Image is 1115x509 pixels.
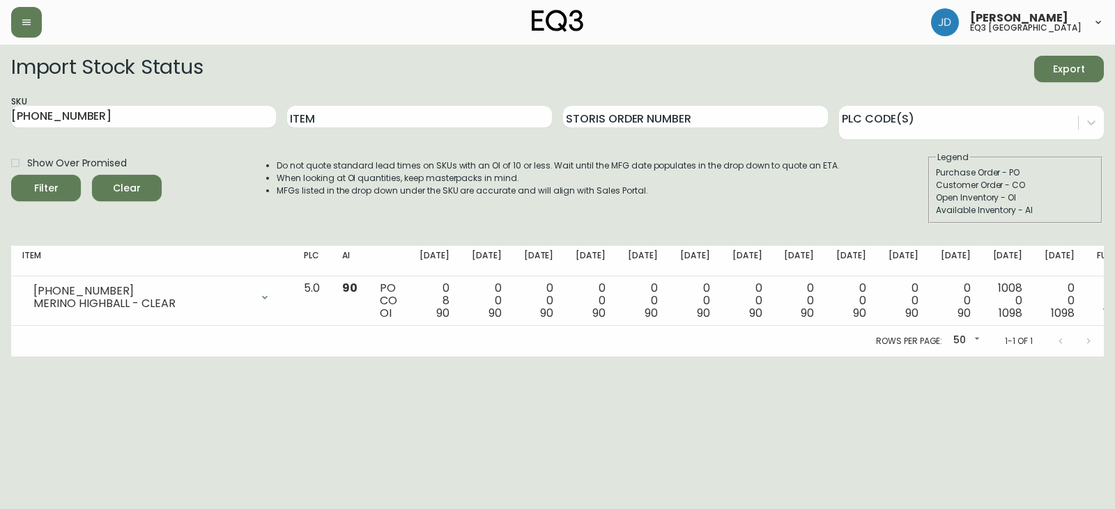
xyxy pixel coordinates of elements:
[905,305,918,321] span: 90
[749,305,762,321] span: 90
[342,280,357,296] span: 90
[293,246,331,276] th: PLC
[92,175,162,201] button: Clear
[436,305,449,321] span: 90
[889,282,918,320] div: 0 0
[853,305,866,321] span: 90
[628,282,658,320] div: 0 0
[617,246,669,276] th: [DATE]
[277,185,840,197] li: MFGs listed in the drop down under the SKU are accurate and will align with Sales Portal.
[27,156,127,171] span: Show Over Promised
[1045,282,1075,320] div: 0 0
[936,166,1095,179] div: Purchase Order - PO
[993,282,1023,320] div: 1008 0
[1005,335,1033,347] p: 1-1 of 1
[936,151,970,164] legend: Legend
[277,159,840,172] li: Do not quote standard lead times on SKUs with an OI of 10 or less. Wait until the MFG date popula...
[970,24,1082,32] h5: eq3 [GEOGRAPHIC_DATA]
[293,276,331,326] td: 5.0
[11,56,203,82] h2: Import Stock Status
[22,282,282,313] div: [PHONE_NUMBER]MERINO HIGHBALL - CLEAR
[669,246,721,276] th: [DATE]
[103,180,151,197] span: Clear
[801,305,814,321] span: 90
[489,305,502,321] span: 90
[33,297,251,310] div: MERINO HIGHBALL - CLEAR
[1033,246,1086,276] th: [DATE]
[532,10,583,32] img: logo
[877,246,930,276] th: [DATE]
[645,305,658,321] span: 90
[472,282,502,320] div: 0 0
[784,282,814,320] div: 0 0
[936,179,1095,191] div: Customer Order - CO
[564,246,617,276] th: [DATE]
[277,172,840,185] li: When looking at OI quantities, keep masterpacks in mind.
[592,305,606,321] span: 90
[461,246,513,276] th: [DATE]
[11,175,81,201] button: Filter
[1034,56,1104,82] button: Export
[825,246,877,276] th: [DATE]
[1051,305,1075,321] span: 1098
[999,305,1022,321] span: 1098
[513,246,565,276] th: [DATE]
[33,285,251,297] div: [PHONE_NUMBER]
[930,246,982,276] th: [DATE]
[970,13,1068,24] span: [PERSON_NAME]
[408,246,461,276] th: [DATE]
[732,282,762,320] div: 0 0
[948,329,983,352] div: 50
[11,246,293,276] th: Item
[941,282,971,320] div: 0 0
[982,246,1034,276] th: [DATE]
[958,305,971,321] span: 90
[380,305,392,321] span: OI
[936,204,1095,217] div: Available Inventory - AI
[331,246,369,276] th: AI
[721,246,774,276] th: [DATE]
[697,305,710,321] span: 90
[680,282,710,320] div: 0 0
[836,282,866,320] div: 0 0
[936,191,1095,204] div: Open Inventory - OI
[576,282,606,320] div: 0 0
[420,282,449,320] div: 0 8
[1045,61,1093,78] span: Export
[773,246,825,276] th: [DATE]
[524,282,554,320] div: 0 0
[931,8,959,36] img: 7c567ac048721f22e158fd313f7f0981
[540,305,553,321] span: 90
[380,282,397,320] div: PO CO
[876,335,942,347] p: Rows per page:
